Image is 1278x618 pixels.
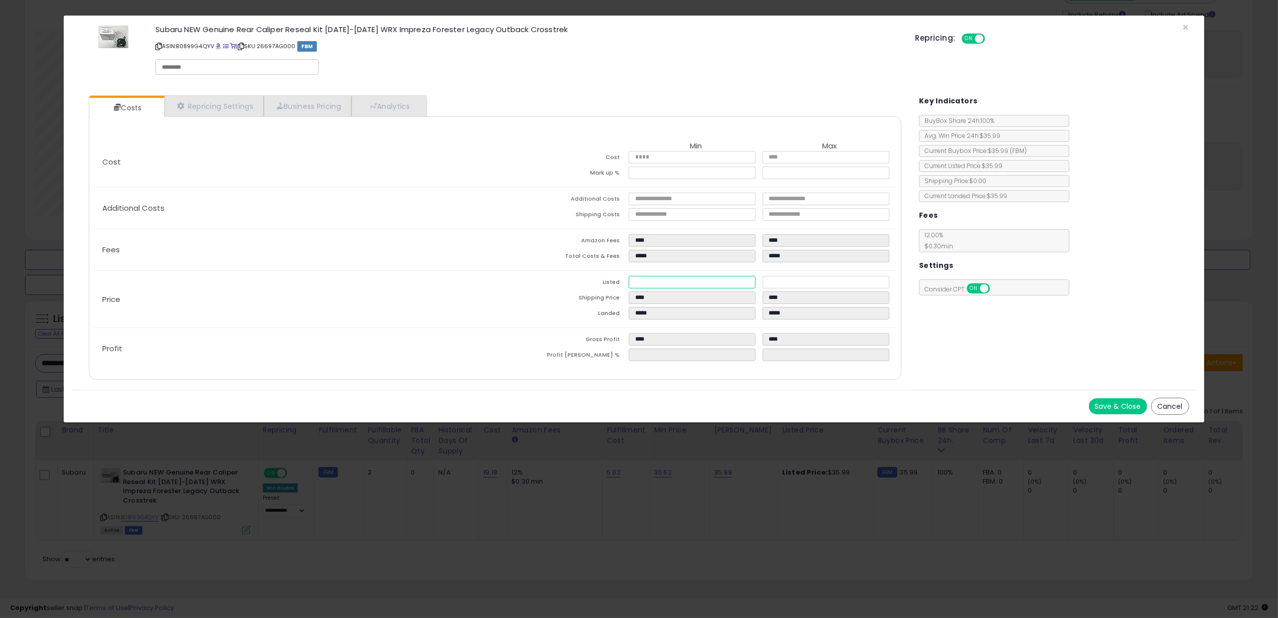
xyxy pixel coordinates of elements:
[495,307,629,323] td: Landed
[919,209,938,222] h5: Fees
[919,259,953,272] h5: Settings
[164,96,264,116] a: Repricing Settings
[988,284,1004,293] span: OFF
[495,151,629,167] td: Cost
[94,295,495,303] p: Price
[495,193,629,208] td: Additional Costs
[89,98,163,118] a: Costs
[94,204,495,212] p: Additional Costs
[351,96,426,116] a: Analytics
[1010,146,1027,155] span: ( FBM )
[919,95,978,107] h5: Key Indicators
[920,231,953,250] span: 12.00 %
[983,35,999,43] span: OFF
[920,242,953,250] span: $0.30 min
[264,96,351,116] a: Business Pricing
[763,142,896,151] th: Max
[1183,20,1189,35] span: ×
[629,142,762,151] th: Min
[155,26,900,33] h3: Subaru NEW Genuine Rear Caliper Reseal Kit [DATE]-[DATE] WRX Impreza Forester Legacy Outback Cros...
[94,246,495,254] p: Fees
[920,116,994,125] span: BuyBox Share 24h: 100%
[223,42,229,50] a: All offer listings
[495,276,629,291] td: Listed
[968,284,980,293] span: ON
[94,158,495,166] p: Cost
[963,35,975,43] span: ON
[1089,398,1147,414] button: Save & Close
[495,333,629,349] td: Gross Profit
[1151,398,1189,415] button: Cancel
[988,146,1027,155] span: $35.99
[495,250,629,265] td: Total Costs & Fees
[495,234,629,250] td: Amazon Fees
[216,42,221,50] a: BuyBox page
[920,192,1007,200] span: Current Landed Price: $35.99
[920,285,1003,293] span: Consider CPT:
[495,208,629,224] td: Shipping Costs
[94,345,495,353] p: Profit
[155,38,900,54] p: ASIN: B0899G4QYV | SKU: 26697AG000
[495,291,629,307] td: Shipping Price
[920,162,1002,170] span: Current Listed Price: $35.99
[297,41,317,52] span: FBM
[230,42,236,50] a: Your listing only
[920,146,1027,155] span: Current Buybox Price:
[916,34,956,42] h5: Repricing:
[920,131,1000,140] span: Avg. Win Price 24h: $35.99
[495,349,629,364] td: Profit [PERSON_NAME] %
[920,177,986,185] span: Shipping Price: $0.00
[98,26,128,48] img: 41Tny-wymyL._SL60_.jpg
[495,167,629,182] td: Mark up %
